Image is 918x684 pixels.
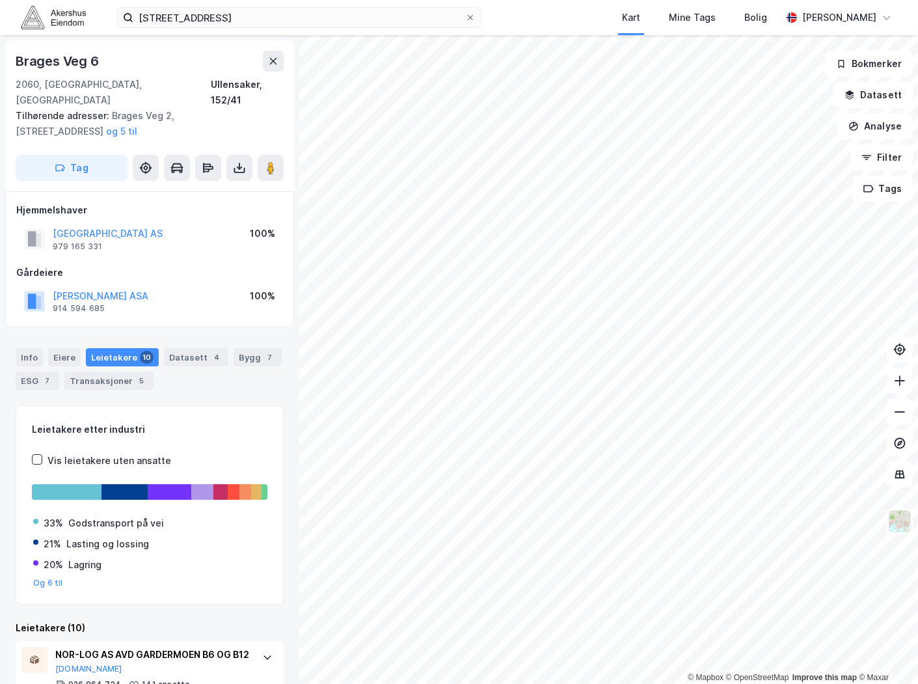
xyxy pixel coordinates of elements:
div: Brages Veg 6 [16,51,101,72]
a: OpenStreetMap [726,673,789,682]
div: Leietakere etter industri [32,422,267,437]
div: Lagring [68,557,101,573]
img: Z [887,509,912,534]
div: 21% [44,536,61,552]
div: ESG [16,372,59,390]
div: NOR-LOG AS AVD GARDERMOEN B6 OG B12 [55,647,249,663]
div: 4 [210,351,223,364]
div: 20% [44,557,63,573]
a: Mapbox [688,673,723,682]
div: Vis leietakere uten ansatte [47,453,171,469]
input: Søk på adresse, matrikkel, gårdeiere, leietakere eller personer [133,8,465,27]
div: 100% [250,226,275,241]
div: 979 165 331 [53,241,102,252]
button: Tag [16,155,128,181]
button: Datasett [833,82,913,108]
div: 33% [44,515,63,531]
div: [PERSON_NAME] [802,10,876,25]
div: Eiere [48,348,81,366]
button: [DOMAIN_NAME] [55,664,122,674]
div: 2060, [GEOGRAPHIC_DATA], [GEOGRAPHIC_DATA] [16,77,211,108]
button: Og 6 til [33,578,63,588]
img: akershus-eiendom-logo.9091f326c980b4bce74ccdd9f866810c.svg [21,6,86,29]
div: Hjemmelshaver [16,202,283,218]
div: Mine Tags [669,10,716,25]
div: 7 [263,351,277,364]
div: 5 [135,374,148,387]
div: Gårdeiere [16,265,283,280]
div: 10 [140,351,154,364]
div: Kontrollprogram for chat [853,622,918,684]
div: Godstransport på vei [68,515,164,531]
div: Leietakere (10) [16,620,284,636]
div: 100% [250,288,275,304]
button: Filter [850,144,913,171]
button: Bokmerker [825,51,913,77]
div: Leietakere [86,348,159,366]
a: Improve this map [792,673,857,682]
div: 914 594 685 [53,303,105,314]
span: Tilhørende adresser: [16,110,112,121]
div: Lasting og lossing [66,536,149,552]
div: Brages Veg 2, [STREET_ADDRESS] [16,108,273,139]
button: Analyse [837,113,913,139]
div: Transaksjoner [64,372,154,390]
div: Info [16,348,43,366]
div: Kart [622,10,640,25]
iframe: Chat Widget [853,622,918,684]
div: Bygg [234,348,282,366]
button: Tags [852,176,913,202]
div: Ullensaker, 152/41 [211,77,284,108]
div: 7 [41,374,54,387]
div: Datasett [164,348,228,366]
div: Bolig [744,10,767,25]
